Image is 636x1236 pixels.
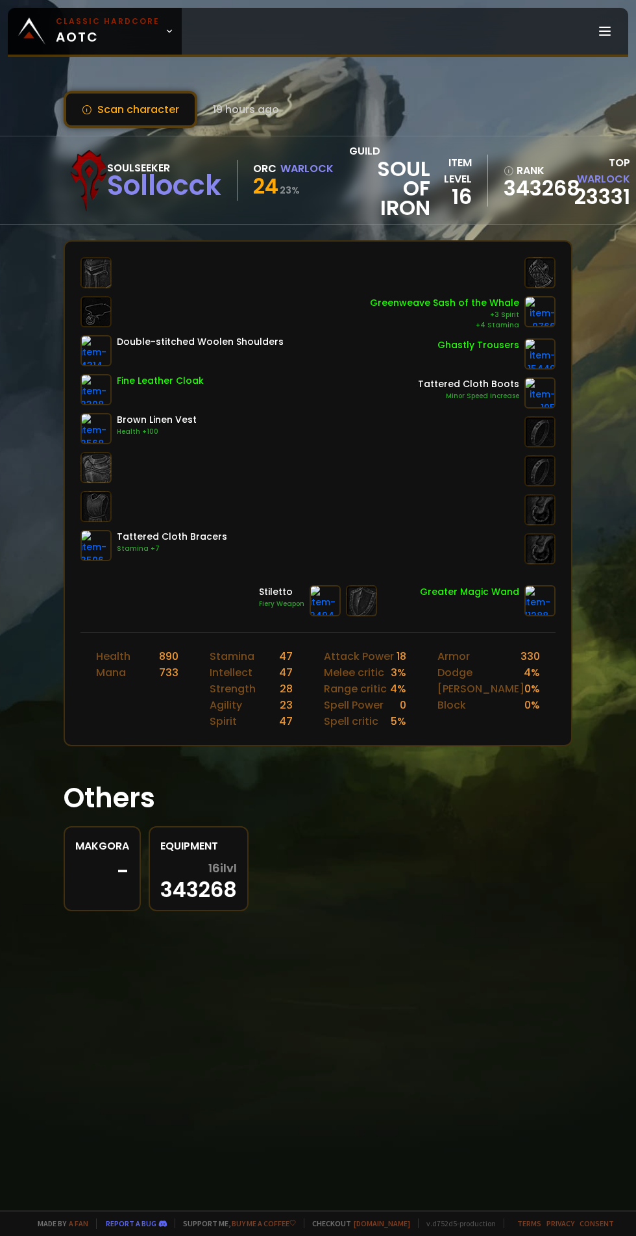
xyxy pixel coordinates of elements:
[546,1218,574,1228] a: Privacy
[117,427,197,437] div: Health +100
[310,585,341,616] img: item-2494
[117,530,227,544] div: Tattered Cloth Bracers
[107,176,221,195] div: Sollocck
[159,664,178,681] div: 733
[324,664,384,681] div: Melee critic
[64,91,197,128] button: Scan character
[149,826,249,911] a: Equipment16ilvl343268
[418,391,519,401] div: Minor Speed Increase
[280,697,293,713] div: 23
[354,1218,410,1228] a: [DOMAIN_NAME]
[253,171,278,201] span: 24
[259,585,304,599] div: Stiletto
[397,648,406,664] div: 18
[437,681,524,697] div: [PERSON_NAME]
[570,155,630,187] div: Top
[304,1218,410,1228] span: Checkout
[80,335,112,366] img: item-4314
[64,777,572,818] h1: Others
[324,681,387,697] div: Range critic
[504,162,563,179] div: rank
[504,179,563,198] a: 343268
[524,296,556,327] img: item-9766
[117,413,197,427] div: Brown Linen Vest
[75,862,129,881] div: -
[324,713,378,729] div: Spell critic
[69,1218,88,1228] a: a fan
[64,826,141,911] a: Makgora-
[390,681,406,697] div: 4 %
[370,320,519,331] div: +4 Stamina
[160,838,237,854] div: Equipment
[524,377,556,409] img: item-195
[208,862,237,875] span: 16 ilvl
[210,648,254,664] div: Stamina
[279,664,293,681] div: 47
[349,159,430,218] span: Soul of Iron
[210,713,237,729] div: Spirit
[80,374,112,405] img: item-2308
[117,335,284,349] div: Double-stitched Woolen Shoulders
[280,160,334,177] div: Warlock
[210,664,252,681] div: Intellect
[117,374,204,388] div: Fine Leather Cloak
[349,143,430,218] div: guild
[400,697,406,713] div: 0
[391,664,406,681] div: 3 %
[107,160,221,176] div: Soulseeker
[279,648,293,664] div: 47
[8,8,182,55] a: Classic HardcoreAOTC
[437,697,466,713] div: Block
[520,648,540,664] div: 330
[420,585,519,599] div: Greater Magic Wand
[430,187,472,207] div: 16
[159,648,178,664] div: 890
[210,681,256,697] div: Strength
[279,713,293,729] div: 47
[280,184,300,197] small: 23 %
[418,377,519,391] div: Tattered Cloth Boots
[117,544,227,554] div: Stamina +7
[56,16,160,47] span: AOTC
[418,1218,496,1228] span: v. d752d5 - production
[391,713,406,729] div: 5 %
[580,1218,614,1228] a: Consent
[524,664,540,681] div: 4 %
[175,1218,296,1228] span: Support me,
[80,413,112,444] img: item-2568
[324,648,394,664] div: Attack Power
[96,648,130,664] div: Health
[574,182,630,211] a: 23331
[213,101,279,118] span: 19 hours ago
[517,1218,541,1228] a: Terms
[253,160,276,177] div: Orc
[430,155,472,187] div: item level
[437,338,519,352] div: Ghastly Trousers
[160,862,237,900] div: 343268
[437,648,470,664] div: Armor
[210,697,242,713] div: Agility
[524,585,556,616] img: item-11288
[75,838,129,854] div: Makgora
[280,681,293,697] div: 28
[80,530,112,561] img: item-3596
[56,16,160,27] small: Classic Hardcore
[232,1218,296,1228] a: Buy me a coffee
[524,338,556,370] img: item-15449
[96,664,126,681] div: Mana
[370,310,519,320] div: +3 Spirit
[324,697,384,713] div: Spell Power
[524,681,540,697] div: 0 %
[30,1218,88,1228] span: Made by
[259,599,304,609] div: Fiery Weapon
[577,171,630,186] span: Warlock
[437,664,472,681] div: Dodge
[370,296,519,310] div: Greenweave Sash of the Whale
[524,697,540,713] div: 0 %
[106,1218,156,1228] a: Report a bug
